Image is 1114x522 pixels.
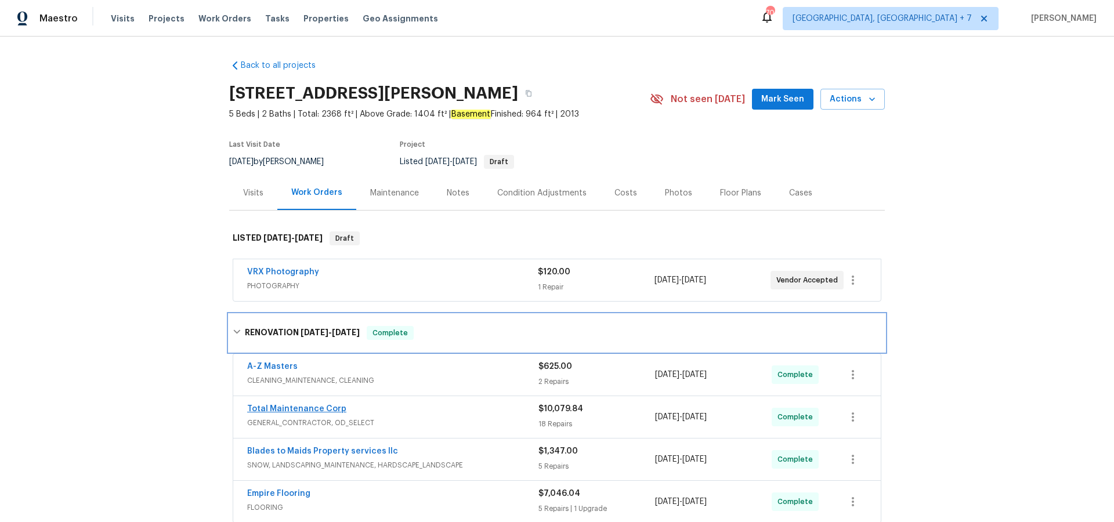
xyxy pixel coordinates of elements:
[247,447,398,455] a: Blades to Maids Property services llc
[291,187,342,198] div: Work Orders
[654,274,706,286] span: -
[149,13,185,24] span: Projects
[229,158,254,166] span: [DATE]
[425,158,477,166] span: -
[295,234,323,242] span: [DATE]
[229,108,650,120] span: 5 Beds | 2 Baths | Total: 2368 ft² | Above Grade: 1404 ft² | Finished: 964 ft² | 2013
[247,280,538,292] span: PHOTOGRAPHY
[720,187,761,199] div: Floor Plans
[682,413,707,421] span: [DATE]
[363,13,438,24] span: Geo Assignments
[655,411,707,423] span: -
[665,187,692,199] div: Photos
[198,13,251,24] span: Work Orders
[655,496,707,507] span: -
[243,187,263,199] div: Visits
[777,496,818,507] span: Complete
[247,268,319,276] a: VRX Photography
[229,314,885,351] div: RENOVATION [DATE]-[DATE]Complete
[245,326,360,340] h6: RENOVATION
[655,369,707,380] span: -
[265,14,290,23] span: Tasks
[655,498,679,506] span: [DATE]
[614,187,637,199] div: Costs
[654,276,679,284] span: [DATE]
[820,89,885,110] button: Actions
[332,328,360,336] span: [DATE]
[682,498,707,506] span: [DATE]
[655,455,679,463] span: [DATE]
[111,13,135,24] span: Visits
[538,268,570,276] span: $120.00
[451,110,491,119] em: Basement
[247,459,538,471] span: SNOW, LANDSCAPING_MAINTENANCE, HARDSCAPE_LANDSCAPE
[538,418,655,430] div: 18 Repairs
[538,376,655,387] div: 2 Repairs
[497,187,587,199] div: Condition Adjustments
[39,13,78,24] span: Maestro
[331,233,359,244] span: Draft
[229,155,338,169] div: by [PERSON_NAME]
[247,375,538,386] span: CLEANING_MAINTENANCE, CLEANING
[370,187,419,199] div: Maintenance
[655,413,679,421] span: [DATE]
[776,274,842,286] span: Vendor Accepted
[789,187,812,199] div: Cases
[229,141,280,148] span: Last Visit Date
[777,411,818,423] span: Complete
[263,234,291,242] span: [DATE]
[538,503,655,514] div: 5 Repairs | 1 Upgrade
[453,158,477,166] span: [DATE]
[830,92,876,107] span: Actions
[518,83,539,104] button: Copy Address
[229,88,518,99] h2: [STREET_ADDRESS][PERSON_NAME]
[766,7,774,19] div: 70
[538,281,654,293] div: 1 Repair
[247,405,346,413] a: Total Maintenance Corp
[368,327,413,339] span: Complete
[752,89,813,110] button: Mark Seen
[447,187,469,199] div: Notes
[247,490,310,498] a: Empire Flooring
[485,158,513,165] span: Draft
[655,371,679,379] span: [DATE]
[538,447,578,455] span: $1,347.00
[538,362,572,371] span: $625.00
[247,362,298,371] a: A-Z Masters
[400,141,425,148] span: Project
[400,158,514,166] span: Listed
[263,234,323,242] span: -
[761,92,804,107] span: Mark Seen
[655,454,707,465] span: -
[301,328,328,336] span: [DATE]
[682,276,706,284] span: [DATE]
[777,454,818,465] span: Complete
[1026,13,1097,24] span: [PERSON_NAME]
[229,220,885,257] div: LISTED [DATE]-[DATE]Draft
[777,369,818,380] span: Complete
[247,417,538,429] span: GENERAL_CONTRACTOR, OD_SELECT
[233,231,323,245] h6: LISTED
[247,502,538,513] span: FLOORING
[538,405,583,413] span: $10,079.84
[425,158,450,166] span: [DATE]
[301,328,360,336] span: -
[538,490,580,498] span: $7,046.04
[682,455,707,463] span: [DATE]
[671,93,745,105] span: Not seen [DATE]
[538,461,655,472] div: 5 Repairs
[682,371,707,379] span: [DATE]
[229,60,341,71] a: Back to all projects
[303,13,349,24] span: Properties
[793,13,972,24] span: [GEOGRAPHIC_DATA], [GEOGRAPHIC_DATA] + 7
